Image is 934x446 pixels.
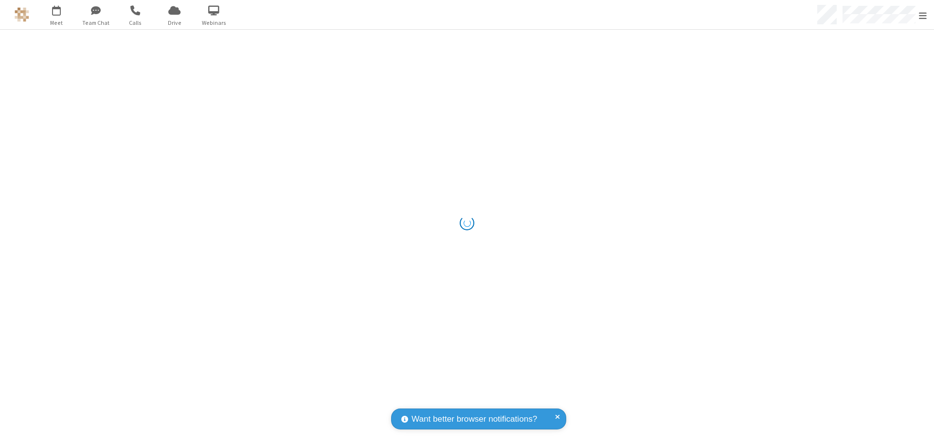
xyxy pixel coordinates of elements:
[15,7,29,22] img: QA Selenium DO NOT DELETE OR CHANGE
[117,19,153,27] span: Calls
[156,19,193,27] span: Drive
[38,19,74,27] span: Meet
[196,19,232,27] span: Webinars
[77,19,114,27] span: Team Chat
[412,413,537,426] span: Want better browser notifications?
